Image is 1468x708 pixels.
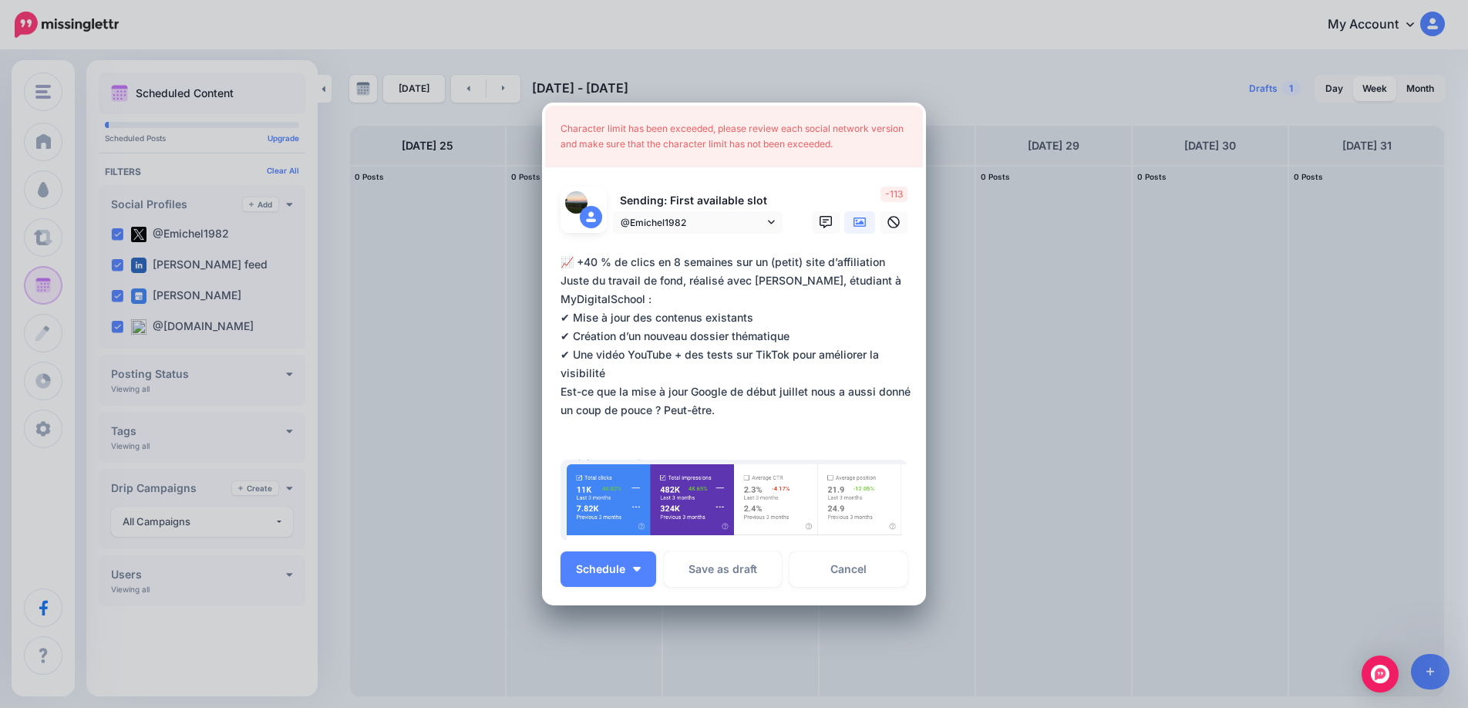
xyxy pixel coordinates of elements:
span: Schedule [576,564,625,575]
img: user_default_image.png [580,206,602,228]
a: Cancel [790,551,907,587]
button: Schedule [561,551,656,587]
img: OQX9B9Q6QG6GDN2IEDZ9R0OMCR3RGOFB.png [561,460,907,541]
img: ACg8ocJEXDv1hoo6klv4SyGNI0OplkhTARkx_4yidYJUsWjZq9RQTbbouAs96-c-87921.png [565,191,588,214]
button: Save as draft [664,551,782,587]
p: Sending: First available slot [613,192,783,210]
img: arrow-down-white.png [633,567,641,571]
span: -113 [880,187,907,202]
div: Open Intercom Messenger [1362,656,1399,693]
a: @Emichel1982 [613,211,783,234]
div: 📈 +40 % de clics en 8 semaines sur un (petit) site d’affiliation Juste du travail de fond, réalis... [561,253,915,420]
span: @Emichel1982 [621,214,764,231]
div: Character limit has been exceeded, please review each social network version and make sure that t... [545,106,923,167]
